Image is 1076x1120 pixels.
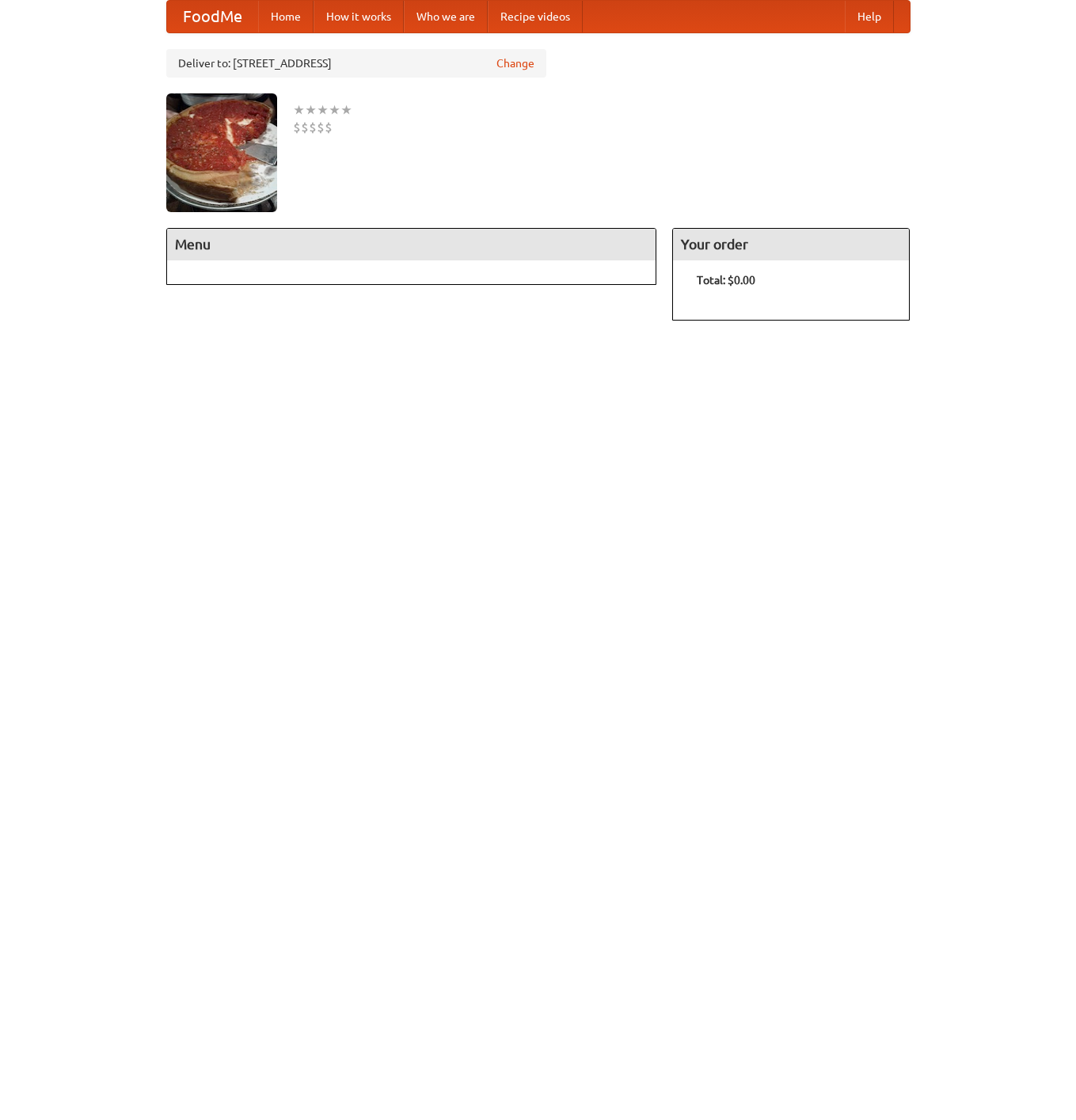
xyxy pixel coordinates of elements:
li: $ [293,119,301,136]
img: angular.jpg [166,93,277,212]
a: FoodMe [167,1,258,32]
a: Home [258,1,314,32]
div: Deliver to: [STREET_ADDRESS] [166,49,546,78]
h4: Menu [167,229,656,260]
a: Help [845,1,894,32]
li: ★ [317,101,329,119]
a: Change [496,55,534,71]
li: $ [317,119,325,136]
li: $ [301,119,309,136]
li: $ [325,119,333,136]
a: Recipe videos [488,1,583,32]
li: ★ [293,101,305,119]
a: Who we are [404,1,488,32]
a: How it works [314,1,404,32]
b: Total: $0.00 [697,274,755,287]
li: ★ [329,101,340,119]
h4: Your order [673,229,909,260]
li: ★ [305,101,317,119]
li: ★ [340,101,352,119]
li: $ [309,119,317,136]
